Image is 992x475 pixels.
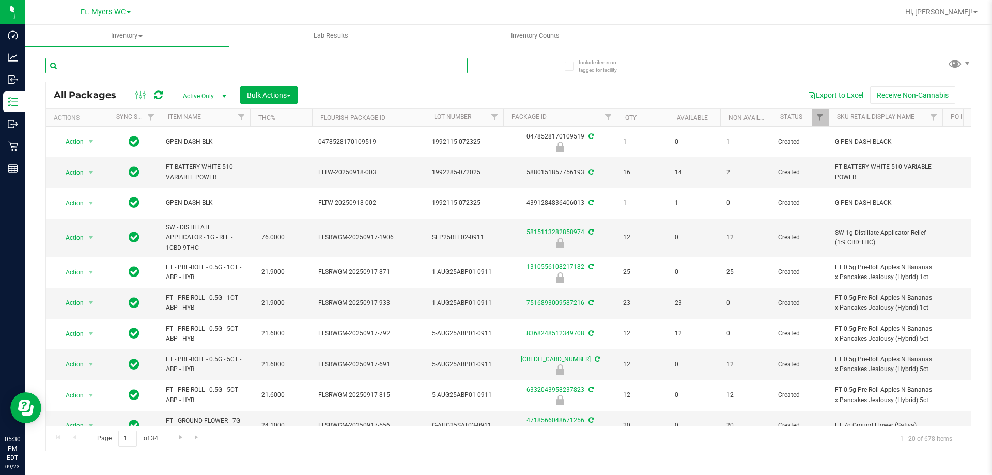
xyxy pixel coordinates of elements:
[726,329,766,339] span: 0
[835,421,936,431] span: FT 7g Ground Flower (Sativa)
[835,293,936,313] span: FT 0.5g Pre-Roll Apples N Bananas x Pancakes Jealousy (Hybrid) 1ct
[778,390,823,400] span: Created
[623,198,662,208] span: 1
[677,114,708,121] a: Available
[320,114,385,121] a: Flourish Package ID
[726,390,766,400] span: 12
[129,265,139,279] span: In Sync
[56,165,84,180] span: Action
[675,329,714,339] span: 12
[8,30,18,40] inline-svg: Dashboard
[318,298,420,308] span: FLSRWGM-20250917-933
[129,326,139,341] span: In Sync
[166,355,244,374] span: FT - PRE-ROLL - 0.5G - 5CT - ABP - HYB
[778,360,823,370] span: Created
[190,431,205,445] a: Go to the last page
[168,113,201,120] a: Item Name
[10,392,41,423] iframe: Resource center
[587,263,594,270] span: Sync from Compliance System
[593,356,600,363] span: Sync from Compliance System
[623,167,662,177] span: 16
[56,265,84,280] span: Action
[166,198,244,208] span: GPEN DASH BLK
[256,357,290,372] span: 21.6000
[726,360,766,370] span: 12
[247,91,291,99] span: Bulk Actions
[118,431,137,447] input: 1
[129,357,139,372] span: In Sync
[318,329,420,339] span: FLSRWGM-20250917-792
[778,198,823,208] span: Created
[116,113,156,120] a: Sync Status
[835,162,936,182] span: FT BATTERY WHITE 510 VARIABLE POWER
[623,360,662,370] span: 12
[675,198,714,208] span: 1
[778,267,823,277] span: Created
[780,113,802,120] a: Status
[85,165,98,180] span: select
[778,298,823,308] span: Created
[5,463,20,470] p: 09/23
[835,355,936,374] span: FT 0.5g Pre-Roll Apples N Bananas x Pancakes Jealousy (Hybrid) 5ct
[675,390,714,400] span: 0
[166,416,244,436] span: FT - GROUND FLOWER - 7G - SAT
[240,86,298,104] button: Bulk Actions
[258,114,275,121] a: THC%
[623,421,662,431] span: 20
[623,137,662,147] span: 1
[256,230,290,245] span: 76.0000
[726,167,766,177] span: 2
[318,390,420,400] span: FLSRWGM-20250917-815
[675,421,714,431] span: 0
[526,299,584,307] a: 7516893009587216
[600,109,617,126] a: Filter
[56,296,84,310] span: Action
[8,74,18,85] inline-svg: Inbound
[233,109,250,126] a: Filter
[801,86,870,104] button: Export to Excel
[579,58,630,74] span: Include items not tagged for facility
[318,233,420,242] span: FLSRWGM-20250917-1906
[675,233,714,242] span: 0
[85,419,98,433] span: select
[526,228,584,236] a: 5815113282858974
[129,418,139,433] span: In Sync
[502,167,618,177] div: 5880151857756193
[675,137,714,147] span: 0
[502,364,618,375] div: Newly Received
[25,25,229,47] a: Inventory
[229,25,433,47] a: Lab Results
[166,263,244,282] span: FT - PRE-ROLL - 0.5G - 1CT - ABP - HYB
[85,296,98,310] span: select
[778,233,823,242] span: Created
[623,298,662,308] span: 23
[675,298,714,308] span: 23
[432,360,497,370] span: 5-AUG25ABP01-0911
[587,168,594,176] span: Sync from Compliance System
[587,228,594,236] span: Sync from Compliance System
[502,238,618,248] div: Newly Received
[778,329,823,339] span: Created
[432,329,497,339] span: 5-AUG25ABP01-0911
[318,267,420,277] span: FLSRWGM-20250917-871
[432,390,497,400] span: 5-AUG25ABP01-0911
[56,134,84,149] span: Action
[835,324,936,344] span: FT 0.5g Pre-Roll Apples N Bananas x Pancakes Jealousy (Hybrid) 5ct
[129,296,139,310] span: In Sync
[85,388,98,403] span: select
[526,386,584,393] a: 6332043958237823
[837,113,915,120] a: Sku Retail Display Name
[256,418,290,433] span: 24.1000
[173,431,188,445] a: Go to the next page
[726,267,766,277] span: 25
[726,298,766,308] span: 0
[835,198,936,208] span: G PEN DASH BLACK
[85,265,98,280] span: select
[905,8,972,16] span: Hi, [PERSON_NAME]!
[432,167,497,177] span: 1992285-072025
[85,134,98,149] span: select
[432,198,497,208] span: 1992115-072325
[502,395,618,405] div: Newly Received
[88,431,166,447] span: Page of 34
[623,329,662,339] span: 12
